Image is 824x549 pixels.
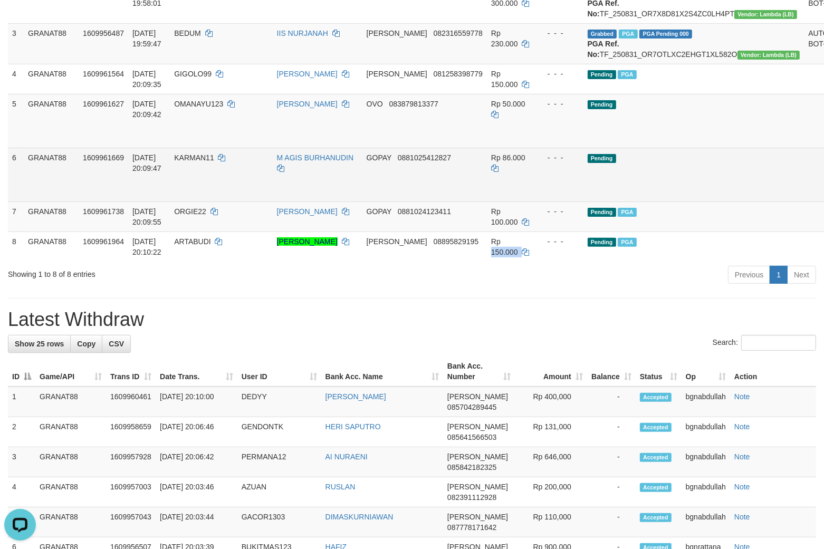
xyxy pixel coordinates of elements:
[491,70,518,89] span: Rp 150.000
[8,309,816,330] h1: Latest Withdraw
[106,477,156,507] td: 1609957003
[447,433,496,441] span: Copy 085641566503 to clipboard
[35,387,106,417] td: GRANAT88
[83,207,124,216] span: 1609961738
[132,207,161,226] span: [DATE] 20:09:55
[237,477,321,507] td: AZUAN
[156,417,237,447] td: [DATE] 20:06:46
[325,513,394,521] a: DIMASKURNIAWAN
[515,387,587,417] td: Rp 400,000
[8,23,24,64] td: 3
[515,357,587,387] th: Amount: activate to sort column ascending
[321,357,443,387] th: Bank Acc. Name: activate to sort column ascending
[174,207,206,216] span: ORGIE22
[24,148,79,201] td: GRANAT88
[734,10,797,19] span: Vendor URL: https://dashboard.q2checkout.com/secure
[447,513,508,521] span: [PERSON_NAME]
[174,29,201,37] span: BEDUM
[682,417,730,447] td: bgnabdullah
[237,507,321,537] td: GACOR1303
[587,417,636,447] td: -
[583,23,804,64] td: TF_250831_OR7OTLXC2EHGT1XL582O
[106,447,156,477] td: 1609957928
[132,29,161,48] span: [DATE] 19:59:47
[367,237,427,246] span: [PERSON_NAME]
[106,417,156,447] td: 1609958659
[447,483,508,491] span: [PERSON_NAME]
[447,422,508,431] span: [PERSON_NAME]
[35,447,106,477] td: GRANAT88
[640,483,672,492] span: Accepted
[277,70,338,78] a: [PERSON_NAME]
[70,335,102,353] a: Copy
[787,266,816,284] a: Next
[277,207,338,216] a: [PERSON_NAME]
[106,387,156,417] td: 1609960461
[491,237,518,256] span: Rp 150.000
[8,417,35,447] td: 2
[83,153,124,162] span: 1609961669
[619,30,637,38] span: Marked by bgnrattana
[77,340,95,348] span: Copy
[237,447,321,477] td: PERMANA12
[588,30,617,38] span: Grabbed
[174,237,211,246] span: ARTABUDI
[618,238,636,247] span: PGA
[174,70,212,78] span: GIGOLO99
[367,29,427,37] span: [PERSON_NAME]
[588,238,616,247] span: Pending
[734,422,750,431] a: Note
[156,507,237,537] td: [DATE] 20:03:44
[636,357,682,387] th: Status: activate to sort column ascending
[587,507,636,537] td: -
[734,452,750,461] a: Note
[539,152,579,163] div: - - -
[8,447,35,477] td: 3
[447,403,496,411] span: Copy 085704289445 to clipboard
[367,153,391,162] span: GOPAY
[132,153,161,172] span: [DATE] 20:09:47
[237,417,321,447] td: GENDONTK
[539,99,579,109] div: - - -
[539,206,579,217] div: - - -
[8,477,35,507] td: 4
[8,265,336,280] div: Showing 1 to 8 of 8 entries
[8,387,35,417] td: 1
[15,340,64,348] span: Show 25 rows
[640,423,672,432] span: Accepted
[447,452,508,461] span: [PERSON_NAME]
[443,357,515,387] th: Bank Acc. Number: activate to sort column ascending
[35,477,106,507] td: GRANAT88
[640,453,672,462] span: Accepted
[4,4,36,36] button: Open LiveChat chat widget
[640,513,672,522] span: Accepted
[83,70,124,78] span: 1609961564
[8,148,24,201] td: 6
[8,64,24,94] td: 4
[515,447,587,477] td: Rp 646,000
[682,357,730,387] th: Op: activate to sort column ascending
[587,357,636,387] th: Balance: activate to sort column ascending
[24,94,79,148] td: GRANAT88
[587,447,636,477] td: -
[447,463,496,471] span: Copy 085842182325 to clipboard
[156,357,237,387] th: Date Trans.: activate to sort column ascending
[640,393,672,402] span: Accepted
[83,29,124,37] span: 1609956487
[682,477,730,507] td: bgnabdullah
[174,153,214,162] span: KARMAN11
[24,64,79,94] td: GRANAT88
[237,357,321,387] th: User ID: activate to sort column ascending
[367,100,383,108] span: OVO
[587,477,636,507] td: -
[106,357,156,387] th: Trans ID: activate to sort column ascending
[491,100,525,108] span: Rp 50.000
[83,237,124,246] span: 1609961964
[539,236,579,247] div: - - -
[515,417,587,447] td: Rp 131,000
[734,513,750,521] a: Note
[106,507,156,537] td: 1609957043
[682,387,730,417] td: bgnabdullah
[8,94,24,148] td: 5
[682,507,730,537] td: bgnabdullah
